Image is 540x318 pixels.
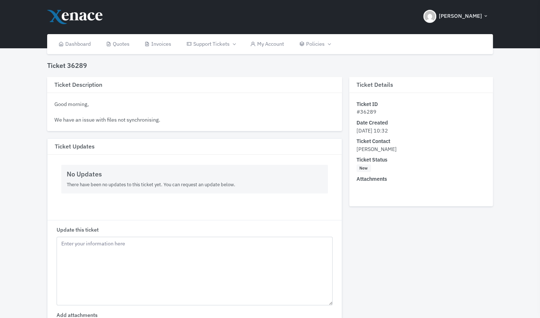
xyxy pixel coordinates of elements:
[137,34,179,54] a: Invoices
[349,77,493,93] h3: Ticket Details
[356,137,486,145] dt: Ticket Contact
[356,108,376,115] span: #36289
[356,127,388,134] span: [DATE] 10:32
[48,139,341,155] h3: Ticket Updates
[98,34,137,54] a: Quotes
[67,170,322,178] h5: No Updates
[51,34,98,54] a: Dashboard
[54,100,334,124] div: Good morning, We have an issue with files not synchronising.
[67,181,322,188] p: There have been no updates to this ticket yet. You can request an update below.
[47,62,87,70] h4: Ticket 36289
[356,164,371,172] span: New
[57,226,99,234] label: Update this ticket
[356,146,397,152] span: [PERSON_NAME]
[243,34,292,54] a: My Account
[419,4,493,29] button: [PERSON_NAME]
[356,156,486,164] dt: Ticket Status
[356,175,486,183] dt: Attachments
[356,119,486,127] dt: Date Created
[356,100,486,108] dt: Ticket ID
[292,34,338,54] a: Policies
[179,34,243,54] a: Support Tickets
[47,77,342,93] h3: Ticket Description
